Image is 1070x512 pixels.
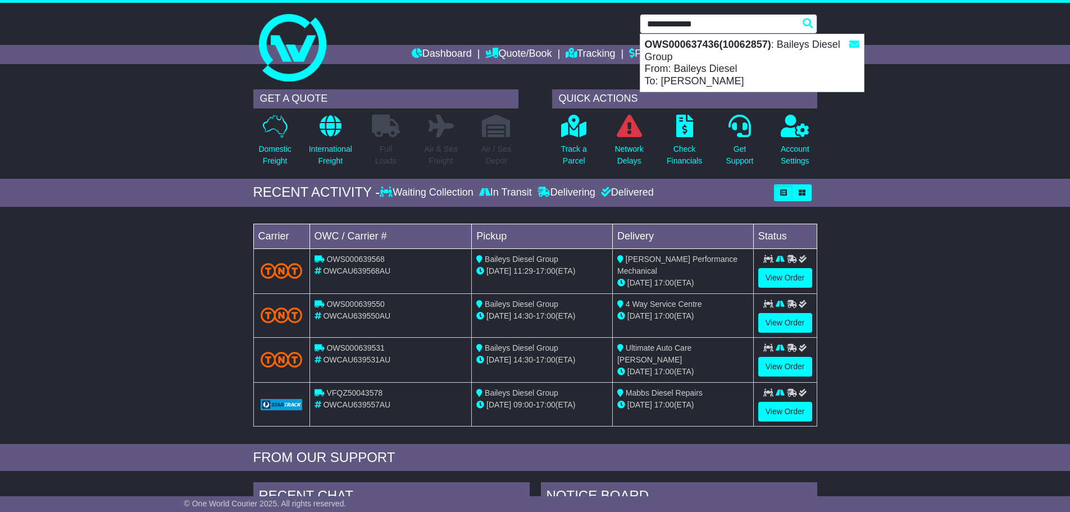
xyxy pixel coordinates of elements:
p: Account Settings [781,143,809,167]
span: 17:00 [654,278,674,287]
div: GET A QUOTE [253,89,518,108]
td: OWC / Carrier # [309,224,472,248]
span: 4 Way Service Centre [626,300,702,309]
img: TNT_Domestic.png [261,352,303,367]
a: View Order [758,268,812,288]
div: : Baileys Diesel Group From: Baileys Diesel To: [PERSON_NAME] [640,34,864,92]
div: RECENT ACTIVITY - [253,184,380,201]
a: Dashboard [412,45,472,64]
span: 17:00 [654,367,674,376]
div: - (ETA) [476,310,608,322]
strong: OWS000637436(10062857) [645,39,771,50]
div: - (ETA) [476,354,608,366]
span: Baileys Diesel Group [485,343,558,352]
a: Quote/Book [485,45,552,64]
p: Check Financials [667,143,702,167]
a: View Order [758,357,812,377]
div: FROM OUR SUPPORT [253,450,817,466]
span: [DATE] [486,266,511,275]
p: Air & Sea Freight [425,143,458,167]
div: (ETA) [617,277,749,289]
span: OWS000639531 [326,343,385,352]
span: 17:00 [536,266,556,275]
span: 17:00 [536,355,556,364]
p: Air / Sea Depot [481,143,512,167]
td: Carrier [253,224,309,248]
a: Financials [629,45,680,64]
span: Baileys Diesel Group [485,300,558,309]
span: OWCAU639557AU [323,400,390,409]
div: In Transit [476,187,535,199]
span: © One World Courier 2025. All rights reserved. [184,499,347,508]
a: Track aParcel [561,114,588,173]
span: 09:00 [513,400,533,409]
a: Tracking [566,45,615,64]
td: Delivery [612,224,753,248]
a: InternationalFreight [308,114,353,173]
span: [DATE] [627,367,652,376]
div: - (ETA) [476,399,608,411]
span: 17:00 [654,400,674,409]
span: Baileys Diesel Group [485,388,558,397]
span: 14:30 [513,311,533,320]
span: OWCAU639531AU [323,355,390,364]
div: QUICK ACTIONS [552,89,817,108]
span: OWCAU639550AU [323,311,390,320]
a: NetworkDelays [614,114,644,173]
span: OWCAU639568AU [323,266,390,275]
a: View Order [758,313,812,333]
div: (ETA) [617,399,749,411]
span: OWS000639550 [326,300,385,309]
div: Delivered [598,187,654,199]
p: Network Delays [614,143,643,167]
span: VFQZ50043578 [326,388,383,397]
p: Domestic Freight [258,143,291,167]
a: View Order [758,402,812,422]
span: [DATE] [627,311,652,320]
span: [DATE] [486,400,511,409]
img: TNT_Domestic.png [261,307,303,323]
div: Delivering [535,187,598,199]
span: 14:30 [513,355,533,364]
span: [DATE] [486,311,511,320]
span: Mabbs Diesel Repairs [626,388,703,397]
div: (ETA) [617,366,749,378]
a: CheckFinancials [666,114,703,173]
span: 17:00 [654,311,674,320]
span: 17:00 [536,311,556,320]
span: [DATE] [486,355,511,364]
div: Waiting Collection [380,187,476,199]
span: 17:00 [536,400,556,409]
p: International Freight [309,143,352,167]
p: Get Support [726,143,753,167]
a: AccountSettings [780,114,810,173]
a: DomesticFreight [258,114,292,173]
span: [DATE] [627,278,652,287]
span: OWS000639568 [326,255,385,264]
span: [PERSON_NAME] Performance Mechanical [617,255,737,275]
span: 11:29 [513,266,533,275]
div: (ETA) [617,310,749,322]
p: Track a Parcel [561,143,587,167]
img: GetCarrierServiceLogo [261,399,303,410]
td: Status [753,224,817,248]
span: Baileys Diesel Group [485,255,558,264]
img: TNT_Domestic.png [261,263,303,278]
a: GetSupport [725,114,754,173]
span: Ultimate Auto Care [PERSON_NAME] [617,343,691,364]
td: Pickup [472,224,613,248]
p: Full Loads [372,143,400,167]
div: - (ETA) [476,265,608,277]
span: [DATE] [627,400,652,409]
